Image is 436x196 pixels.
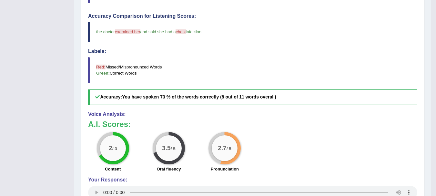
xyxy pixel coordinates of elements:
[88,177,417,183] h4: Your Response:
[88,48,417,54] h4: Labels:
[115,29,140,34] span: examined her
[186,29,201,34] span: infection
[96,65,106,69] b: Red:
[227,146,231,151] small: / 5
[218,145,227,152] big: 2.7
[171,146,176,151] small: / 5
[162,145,171,152] big: 3.5
[211,166,239,172] label: Pronunciation
[122,94,276,99] b: You have spoken 73 % of the words correctly (8 out of 11 words overall)
[96,29,115,34] span: the doctor
[96,71,110,76] b: Green:
[140,29,176,34] span: and said she had a
[88,120,131,129] b: A.I. Scores:
[88,89,417,105] h5: Accuracy:
[88,57,417,83] blockquote: Missed/Mispronounced Words Correct Words
[176,29,186,34] span: chest
[88,111,417,117] h4: Voice Analysis:
[105,166,121,172] label: Content
[112,146,117,151] small: / 3
[88,13,417,19] h4: Accuracy Comparison for Listening Scores:
[157,166,181,172] label: Oral fluency
[109,145,112,152] big: 2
